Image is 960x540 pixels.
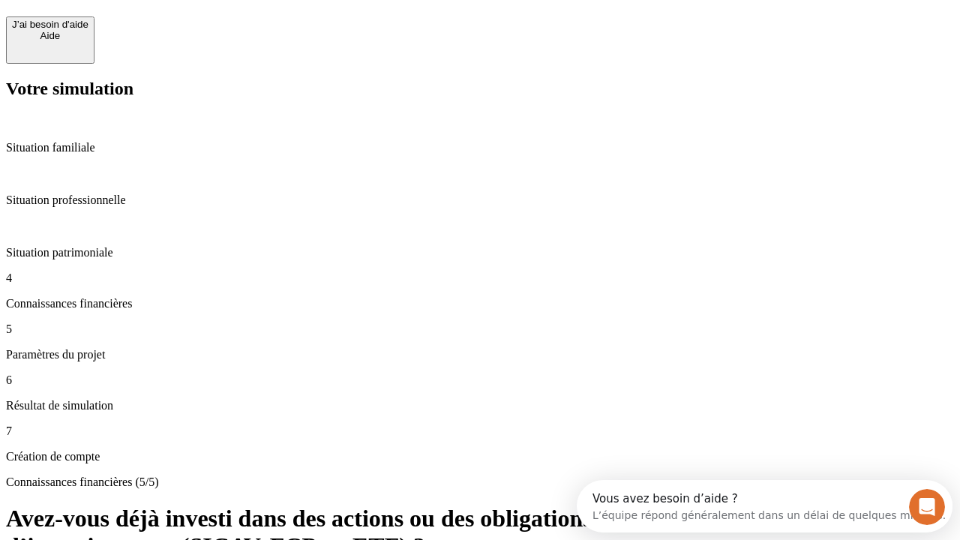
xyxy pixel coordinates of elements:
p: Connaissances financières [6,297,954,310]
iframe: Intercom live chat [909,489,945,525]
div: Aide [12,30,88,41]
iframe: Intercom live chat discovery launcher [577,480,952,532]
div: J’ai besoin d'aide [12,19,88,30]
div: Vous avez besoin d’aide ? [16,13,369,25]
p: Connaissances financières (5/5) [6,475,954,489]
p: Création de compte [6,450,954,463]
p: 5 [6,322,954,336]
p: Situation patrimoniale [6,246,954,259]
div: Ouvrir le Messenger Intercom [6,6,413,47]
p: 7 [6,424,954,438]
p: Résultat de simulation [6,399,954,412]
p: 4 [6,271,954,285]
div: L’équipe répond généralement dans un délai de quelques minutes. [16,25,369,40]
h2: Votre simulation [6,79,954,99]
p: Situation professionnelle [6,193,954,207]
p: Situation familiale [6,141,954,154]
p: Paramètres du projet [6,348,954,361]
button: J’ai besoin d'aideAide [6,16,94,64]
p: 6 [6,373,954,387]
